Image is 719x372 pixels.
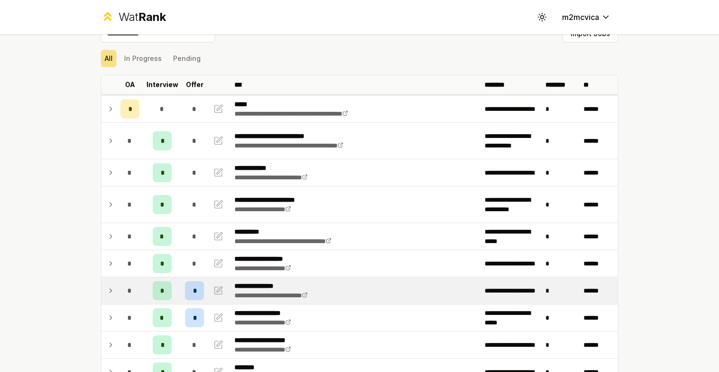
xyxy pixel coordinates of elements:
span: m2mcvica [562,11,599,23]
div: Wat [118,10,166,25]
button: m2mcvica [554,9,618,26]
button: All [101,50,117,67]
button: In Progress [120,50,165,67]
a: WatRank [101,10,166,25]
p: Interview [146,80,178,89]
p: OA [125,80,135,89]
button: Pending [169,50,204,67]
p: Offer [186,80,204,89]
span: Rank [138,10,166,24]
